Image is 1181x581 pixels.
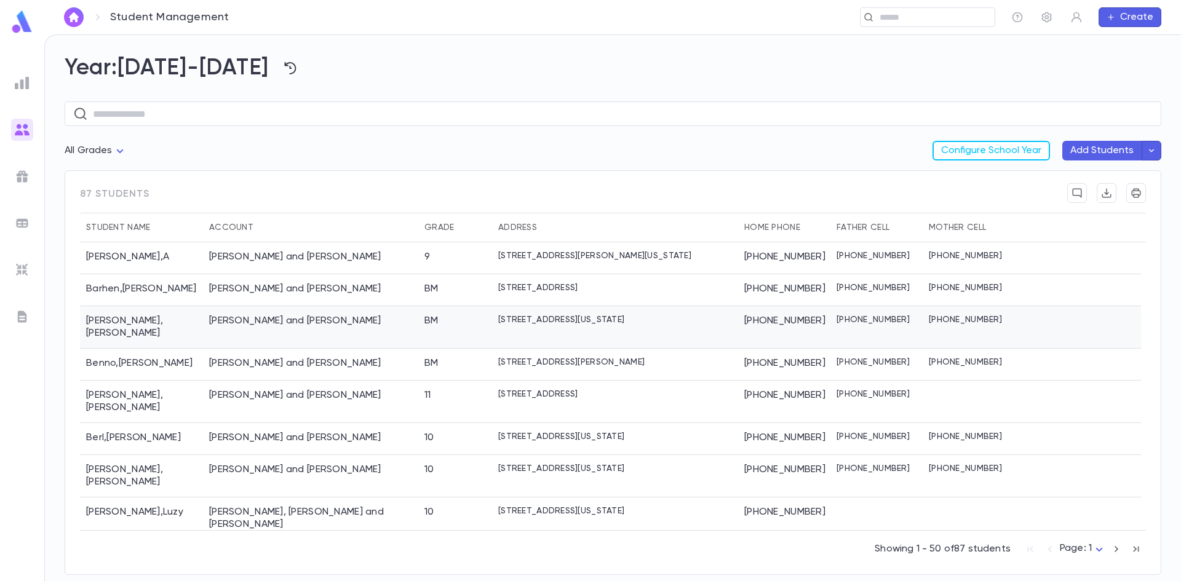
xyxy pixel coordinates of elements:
[830,213,923,242] div: Father Cell
[498,283,578,293] p: [STREET_ADDRESS]
[498,315,624,325] p: [STREET_ADDRESS][US_STATE]
[80,381,203,423] div: [PERSON_NAME] , [PERSON_NAME]
[932,141,1050,160] button: Configure School Year
[837,283,910,293] p: [PHONE_NUMBER]
[80,423,203,455] div: Berl , [PERSON_NAME]
[424,432,434,444] div: 10
[498,357,645,367] p: [STREET_ADDRESS][PERSON_NAME]
[65,146,113,156] span: All Grades
[929,315,1002,325] p: [PHONE_NUMBER]
[86,213,150,242] div: Student Name
[837,464,910,473] p: [PHONE_NUMBER]
[1060,539,1107,558] div: Page: 1
[203,213,418,242] div: Account
[923,213,1015,242] div: Mother Cell
[209,315,381,327] div: Becker, Yitzchok and Chava Esther
[110,10,229,24] p: Student Management
[10,10,34,34] img: logo
[209,357,381,370] div: Benno, Shlomo and Yaffa
[80,455,203,497] div: [PERSON_NAME] , [PERSON_NAME]
[498,464,624,473] p: [STREET_ADDRESS][US_STATE]
[80,242,203,274] div: [PERSON_NAME] , A
[492,213,738,242] div: Address
[738,274,830,306] div: [PHONE_NUMBER]
[738,423,830,455] div: [PHONE_NUMBER]
[837,213,889,242] div: Father Cell
[738,213,830,242] div: Home Phone
[209,283,381,295] div: Barhen, Aviad and Hindy
[209,506,412,531] div: Blumenthal, Avi and Ruchie
[498,506,624,516] p: [STREET_ADDRESS][US_STATE]
[738,349,830,381] div: [PHONE_NUMBER]
[424,464,434,476] div: 10
[209,251,381,263] div: Allison, Moishe Aharon and Esty
[498,213,537,242] div: Address
[418,213,492,242] div: Grade
[80,349,203,381] div: Benno , [PERSON_NAME]
[738,381,830,423] div: [PHONE_NUMBER]
[209,464,381,476] div: Bludman, Shmuel and Perel
[738,455,830,497] div: [PHONE_NUMBER]
[209,432,381,444] div: Berl, Nachum and Rivka
[738,497,830,540] div: [PHONE_NUMBER]
[424,213,454,242] div: Grade
[837,357,910,367] p: [PHONE_NUMBER]
[15,216,30,231] img: batches_grey.339ca447c9d9533ef1741baa751efc33.svg
[744,213,800,242] div: Home Phone
[424,357,439,370] div: BM
[424,389,431,401] div: 11
[837,389,910,399] p: [PHONE_NUMBER]
[424,251,430,263] div: 9
[15,122,30,137] img: students_gradient.3b4df2a2b995ef5086a14d9e1675a5ee.svg
[80,213,203,242] div: Student Name
[929,464,1002,473] p: [PHONE_NUMBER]
[837,432,910,441] p: [PHONE_NUMBER]
[875,543,1011,555] p: Showing 1 - 50 of 87 students
[15,309,30,324] img: letters_grey.7941b92b52307dd3b8a917253454ce1c.svg
[498,432,624,441] p: [STREET_ADDRESS][US_STATE]
[66,12,81,22] img: home_white.a664292cf8c1dea59945f0da9f25487c.svg
[837,315,910,325] p: [PHONE_NUMBER]
[929,283,1002,293] p: [PHONE_NUMBER]
[929,213,986,242] div: Mother Cell
[65,139,127,163] div: All Grades
[15,76,30,90] img: reports_grey.c525e4749d1bce6a11f5fe2a8de1b229.svg
[837,251,910,261] p: [PHONE_NUMBER]
[80,306,203,349] div: [PERSON_NAME] , [PERSON_NAME]
[1099,7,1161,27] button: Create
[80,274,203,306] div: Barhen , [PERSON_NAME]
[15,169,30,184] img: campaigns_grey.99e729a5f7ee94e3726e6486bddda8f1.svg
[738,242,830,274] div: [PHONE_NUMBER]
[209,389,381,401] div: Berkowitz, Nachman and Esther
[1062,141,1142,160] button: Add Students
[80,183,149,213] span: 87 students
[738,306,830,349] div: [PHONE_NUMBER]
[929,357,1002,367] p: [PHONE_NUMBER]
[65,55,1161,82] h2: Year: [DATE]-[DATE]
[498,251,691,261] p: [STREET_ADDRESS][PERSON_NAME][US_STATE]
[424,506,434,518] div: 10
[1060,543,1092,553] span: Page: 1
[80,497,203,540] div: [PERSON_NAME] , Luzy
[424,315,439,327] div: BM
[929,251,1002,261] p: [PHONE_NUMBER]
[498,389,578,399] p: [STREET_ADDRESS]
[209,213,253,242] div: Account
[15,263,30,277] img: imports_grey.530a8a0e642e233f2baf0ef88e8c9fcb.svg
[929,432,1002,441] p: [PHONE_NUMBER]
[424,283,439,295] div: BM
